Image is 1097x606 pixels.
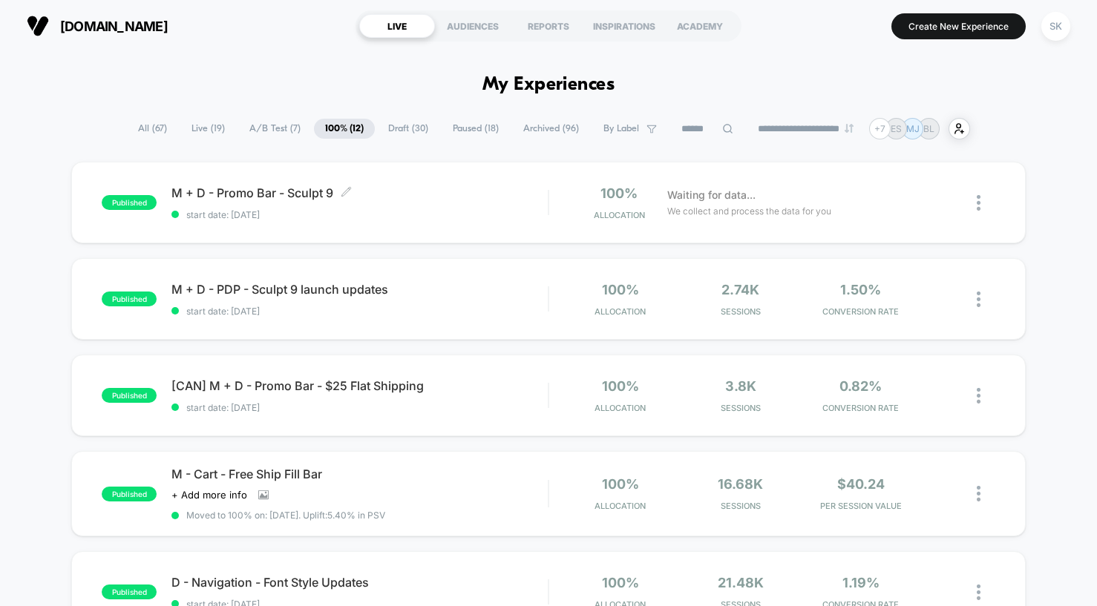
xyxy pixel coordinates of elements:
span: We collect and process the data for you [667,204,831,218]
span: published [102,487,157,501]
img: close [977,584,980,600]
span: 1.19% [842,575,880,590]
span: PER SESSION VALUE [805,501,917,511]
span: Allocation [594,210,645,220]
button: [DOMAIN_NAME] [22,14,172,38]
span: D - Navigation - Font Style Updates [171,575,548,590]
span: By Label [603,123,639,134]
span: Live ( 19 ) [180,119,236,139]
img: close [977,292,980,307]
span: Paused ( 18 ) [442,119,510,139]
div: + 7 [869,118,891,139]
div: REPORTS [511,14,586,38]
span: CONVERSION RATE [805,306,917,317]
span: Archived ( 96 ) [512,119,590,139]
span: start date: [DATE] [171,306,548,317]
span: 2.74k [721,282,759,297]
div: INSPIRATIONS [586,14,662,38]
span: A/B Test ( 7 ) [238,119,312,139]
img: Visually logo [27,15,49,37]
span: start date: [DATE] [171,402,548,413]
span: 0.82% [839,378,882,394]
span: published [102,584,157,599]
span: Allocation [595,501,646,511]
span: 100% [602,378,639,394]
span: published [102,388,157,403]
span: M + D - PDP - Sculpt 9 launch updates [171,282,548,297]
h1: My Experiences [482,74,615,96]
span: Allocation [595,306,646,317]
span: Draft ( 30 ) [377,119,439,139]
span: 100% ( 12 ) [314,119,375,139]
span: Sessions [684,501,797,511]
div: ACADEMY [662,14,738,38]
div: SK [1041,12,1070,41]
img: end [845,124,854,133]
span: Moved to 100% on: [DATE] . Uplift: 5.40% in PSV [186,510,385,521]
span: published [102,195,157,210]
span: All ( 67 ) [127,119,178,139]
span: $40.24 [837,476,885,492]
span: Allocation [595,403,646,413]
span: 100% [602,575,639,590]
img: close [977,486,980,501]
span: M + D - Promo Bar - Sculpt 9 [171,185,548,200]
p: MJ [906,123,920,134]
span: [DOMAIN_NAME] [60,19,168,34]
span: Sessions [684,306,797,317]
span: 100% [600,185,638,201]
p: BL [923,123,934,134]
div: LIVE [359,14,435,38]
span: 16.68k [718,476,763,492]
span: Sessions [684,403,797,413]
div: AUDIENCES [435,14,511,38]
span: 21.48k [718,575,764,590]
img: close [977,388,980,404]
span: M - Cart - Free Ship Fill Bar [171,467,548,481]
button: Create New Experience [891,13,1026,39]
span: published [102,292,157,306]
span: Waiting for data... [667,187,756,203]
span: 3.8k [725,378,756,394]
span: start date: [DATE] [171,209,548,220]
button: SK [1037,11,1075,42]
span: 100% [602,282,639,297]
img: close [977,195,980,211]
p: ES [891,123,902,134]
span: + Add more info [171,489,247,501]
span: 1.50% [840,282,881,297]
span: 100% [602,476,639,492]
span: [CAN] M + D - Promo Bar - $25 Flat Shipping [171,378,548,393]
span: CONVERSION RATE [805,403,917,413]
